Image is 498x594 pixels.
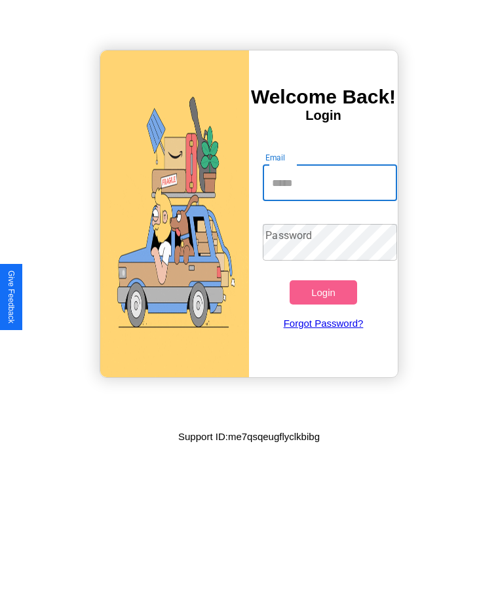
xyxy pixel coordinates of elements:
div: Give Feedback [7,270,16,324]
label: Email [265,152,286,163]
a: Forgot Password? [256,305,390,342]
p: Support ID: me7qsqeugflyclkbibg [178,428,320,445]
img: gif [100,50,249,377]
h4: Login [249,108,398,123]
button: Login [290,280,356,305]
h3: Welcome Back! [249,86,398,108]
